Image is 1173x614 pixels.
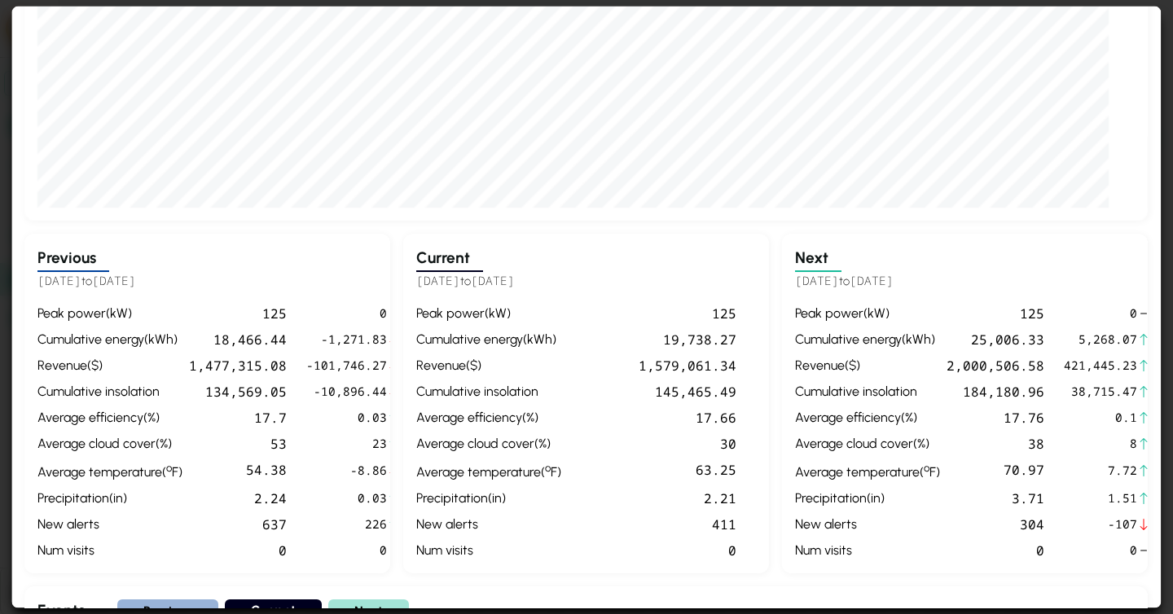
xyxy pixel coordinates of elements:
[306,408,387,426] span: 0.03
[189,488,287,507] div: 2.24
[306,462,387,480] span: -8.86
[37,540,182,559] div: num visits
[545,460,551,473] sup: º
[306,515,387,533] span: 226
[37,273,81,288] span: [DATE]
[37,488,182,507] div: precipitation ( in )
[166,460,172,473] sup: º
[37,272,377,291] h5: to
[306,382,387,400] span: -10,896.44
[947,381,1045,401] div: 184,180.96
[947,329,1045,349] div: 25,006.33
[796,514,941,533] div: new alerts
[1065,515,1138,533] span: -107
[37,381,182,401] div: cumulative insolation
[416,273,460,288] span: [DATE]
[796,540,941,559] div: num visits
[796,488,941,507] div: precipitation ( in )
[796,459,941,481] div: average temperature ( F )
[947,433,1045,453] div: 38
[306,304,387,322] span: 0
[416,303,561,322] div: peak power ( kW )
[796,355,941,375] div: revenue ( $ )
[37,459,182,481] div: average temperature ( F )
[416,488,561,507] div: precipitation ( in )
[416,355,561,375] div: revenue ( $ )
[568,303,736,322] div: 125
[189,433,287,453] div: 53
[189,459,287,481] div: 54.38
[796,329,941,349] div: cumulative energy ( kWh )
[568,514,736,533] div: 411
[1065,489,1138,507] span: 1.51
[568,433,736,453] div: 30
[189,381,287,401] div: 134,569.05
[416,381,561,401] div: cumulative insolation
[1065,408,1138,426] span: 0.1
[947,407,1045,427] div: 17.76
[796,273,840,288] span: [DATE]
[947,514,1045,533] div: 304
[796,381,941,401] div: cumulative insolation
[37,514,182,533] div: new alerts
[796,303,941,322] div: peak power ( kW )
[796,272,1136,291] h5: to
[37,433,182,453] div: average cloud cover ( % )
[416,407,561,427] div: average efficiency ( % )
[306,434,387,452] span: 23
[947,303,1045,322] div: 125
[416,433,561,453] div: average cloud cover ( % )
[1065,330,1138,348] span: 5,268.07
[1065,434,1138,452] span: 8
[416,329,561,349] div: cumulative energy ( kWh )
[37,407,182,427] div: average efficiency ( % )
[850,273,894,288] span: [DATE]
[568,407,736,427] div: 17.66
[37,247,109,272] h3: Previous
[189,514,287,533] div: 637
[947,459,1045,481] div: 70.97
[568,459,736,481] div: 63.25
[1065,304,1138,322] span: 0
[416,514,561,533] div: new alerts
[568,381,736,401] div: 145,465.49
[796,433,941,453] div: average cloud cover ( % )
[416,540,561,559] div: num visits
[306,489,387,507] span: 0.03
[189,540,287,559] div: 0
[189,303,287,322] div: 125
[1065,356,1138,374] span: 421,445.23
[947,540,1045,559] div: 0
[416,247,483,272] h3: Current
[796,407,941,427] div: average efficiency ( % )
[306,330,387,348] span: -1,271.83
[37,329,182,349] div: cumulative energy ( kWh )
[568,488,736,507] div: 2.21
[925,460,930,473] sup: º
[37,303,182,322] div: peak power ( kW )
[92,273,136,288] span: [DATE]
[306,356,387,374] span: -101,746.27
[416,272,756,291] h5: to
[1065,542,1138,559] span: 0
[568,355,736,375] div: 1,579,061.34
[416,459,561,481] div: average temperature ( F )
[189,355,287,375] div: 1,477,315.08
[947,488,1045,507] div: 3.71
[947,355,1045,375] div: 2,000,506.58
[796,247,842,272] h3: Next
[37,355,182,375] div: revenue ( $ )
[471,273,515,288] span: [DATE]
[1065,462,1138,480] span: 7.72
[1065,382,1138,400] span: 38,715.47
[568,329,736,349] div: 19,738.27
[306,542,387,559] span: 0
[189,329,287,349] div: 18,466.44
[568,540,736,559] div: 0
[189,407,287,427] div: 17.7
